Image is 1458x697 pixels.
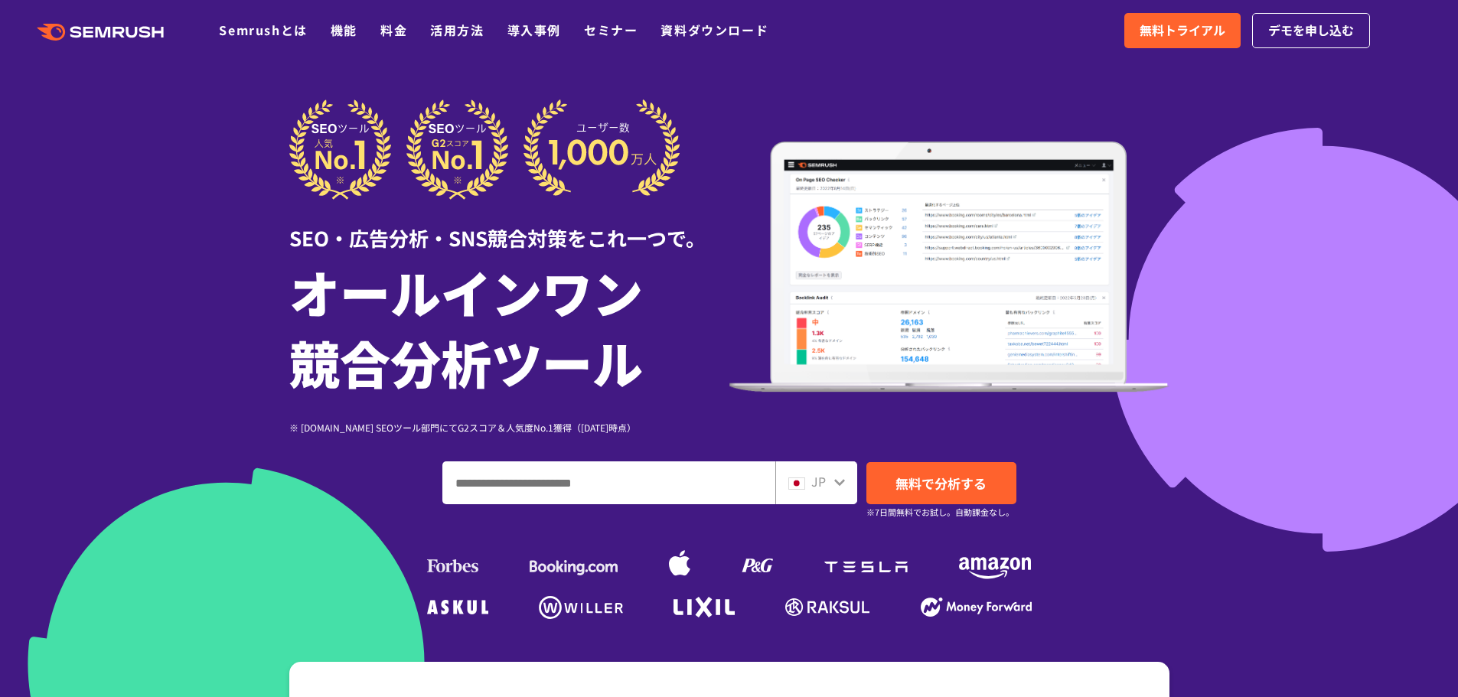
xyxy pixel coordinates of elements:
div: ※ [DOMAIN_NAME] SEOツール部門にてG2スコア＆人気度No.1獲得（[DATE]時点） [289,420,729,435]
small: ※7日間無料でお試し。自動課金なし。 [866,505,1014,519]
div: SEO・広告分析・SNS競合対策をこれ一つで。 [289,200,729,252]
span: デモを申し込む [1268,21,1354,41]
a: 活用方法 [430,21,484,39]
a: セミナー [584,21,638,39]
a: Semrushとは [219,21,307,39]
span: 無料で分析する [895,474,987,493]
a: 機能 [331,21,357,39]
span: JP [811,472,826,490]
a: 導入事例 [507,21,561,39]
a: 無料トライアル [1124,13,1241,48]
h1: オールインワン 競合分析ツール [289,256,729,397]
span: 無料トライアル [1140,21,1225,41]
a: デモを申し込む [1252,13,1370,48]
a: 無料で分析する [866,462,1016,504]
a: 料金 [380,21,407,39]
a: 資料ダウンロード [661,21,768,39]
input: ドメイン、キーワードまたはURLを入力してください [443,462,775,503]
